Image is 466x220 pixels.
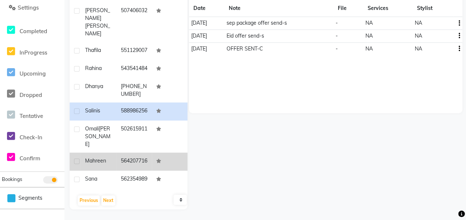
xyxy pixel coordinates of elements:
[224,17,333,30] td: sep package offer send-s
[365,45,373,52] span: NA
[116,171,152,189] td: 562354989
[224,42,333,55] td: OFFER SENT-C
[116,2,152,42] td: 507406032
[116,121,152,153] td: 502615911
[336,20,338,26] span: -
[85,22,110,37] span: [PERSON_NAME]
[116,153,152,171] td: 564207716
[2,176,22,182] span: Bookings
[20,28,47,35] span: Completed
[20,155,40,162] span: Confirm
[20,70,46,77] span: Upcoming
[116,102,152,121] td: 588986256
[78,195,100,206] button: Previous
[85,7,110,21] span: [PERSON_NAME]
[191,32,207,39] span: [DATE]
[336,32,338,39] span: -
[116,78,152,102] td: [PHONE_NUMBER]
[116,42,152,60] td: 551129007
[415,20,422,26] span: NA
[85,107,100,114] span: Salinis
[85,125,99,132] span: Omali
[365,32,373,39] span: NA
[336,45,338,52] span: -
[85,47,101,53] span: Thafila
[191,45,207,52] span: [DATE]
[191,20,207,26] span: [DATE]
[85,175,97,182] span: Sana
[85,125,111,147] span: [PERSON_NAME]
[415,32,422,39] span: NA
[85,157,106,164] span: Mahreen
[224,29,333,42] td: Eid offer send-s
[20,112,43,119] span: Tentative
[365,20,373,26] span: NA
[20,134,42,141] span: Check-In
[116,60,152,78] td: 543541484
[101,195,115,206] button: Next
[18,4,39,11] span: Settings
[85,83,103,90] span: Dhanya
[20,49,47,56] span: InProgress
[18,194,42,202] span: Segments
[2,4,63,12] a: Settings
[415,45,422,52] span: NA
[85,65,102,71] span: Rahina
[20,91,42,98] span: Dropped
